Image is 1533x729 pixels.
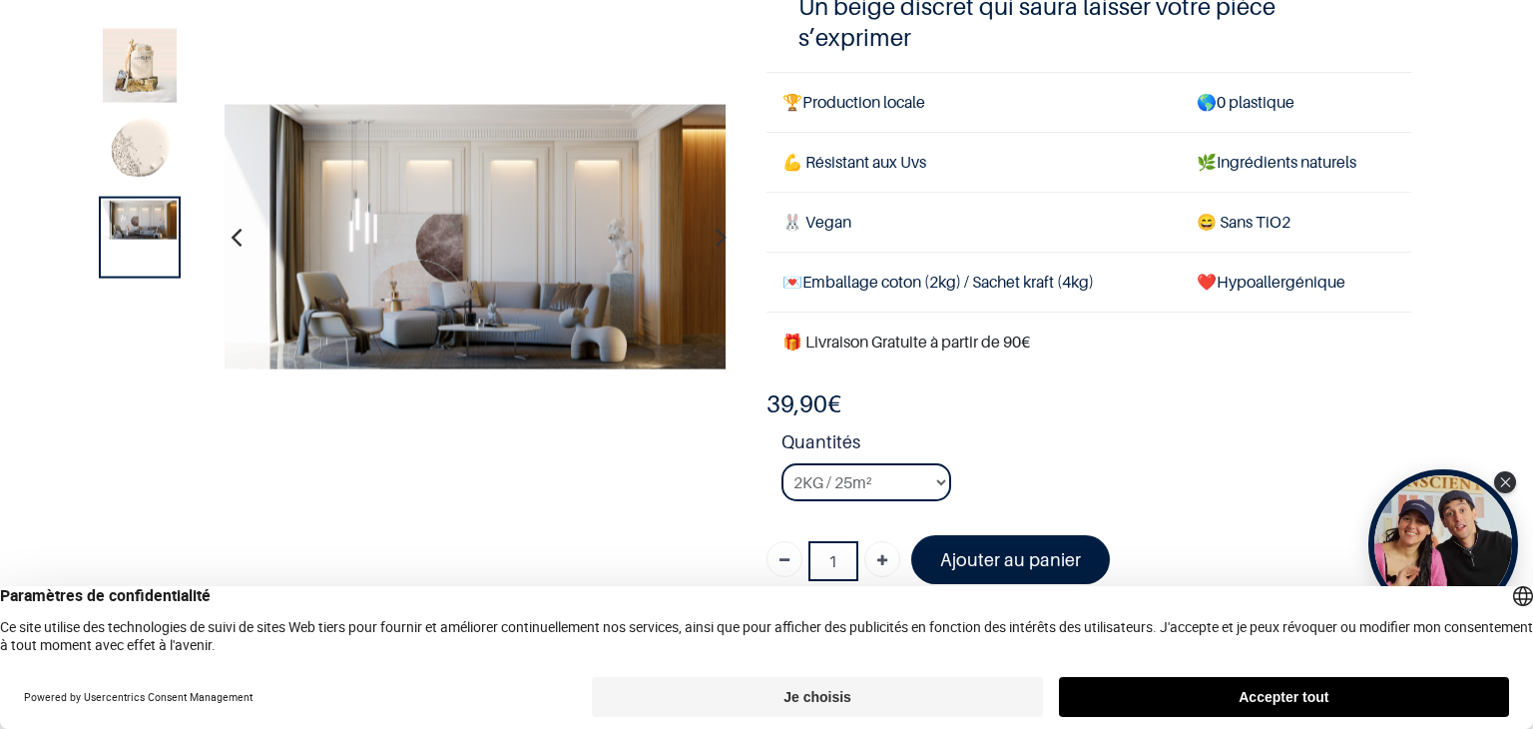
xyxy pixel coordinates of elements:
[766,72,1181,132] td: Production locale
[1368,469,1518,619] div: Open Tolstoy widget
[1197,152,1217,172] span: 🌿
[864,541,900,577] a: Ajouter
[103,29,177,103] img: Product image
[782,92,802,112] span: 🏆
[1368,469,1518,619] div: Open Tolstoy
[17,17,77,77] button: Open chat widget
[1368,469,1518,619] div: Tolstoy bubble widget
[766,389,827,418] span: 39,90
[1181,72,1411,132] td: 0 plastique
[1494,471,1516,493] div: Close Tolstoy widget
[1197,212,1229,232] span: 😄 S
[1181,253,1411,313] td: ❤️Hypoallergénique
[911,535,1110,584] a: Ajouter au panier
[103,115,177,189] img: Product image
[103,201,177,240] img: Product image
[782,272,802,292] span: 💌
[1181,192,1411,252] td: ans TiO2
[782,332,1030,352] font: 🎁 Livraison Gratuite à partir de 90€
[782,212,851,232] span: 🐰 Vegan
[766,253,1181,313] td: Emballage coton (2kg) / Sachet kraft (4kg)
[1197,92,1217,112] span: 🌎
[781,428,1411,463] strong: Quantités
[940,549,1081,570] font: Ajouter au panier
[224,105,726,369] img: Product image
[1181,132,1411,192] td: Ingrédients naturels
[782,152,926,172] span: 💪 Résistant aux Uvs
[766,389,841,418] b: €
[766,541,802,577] a: Supprimer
